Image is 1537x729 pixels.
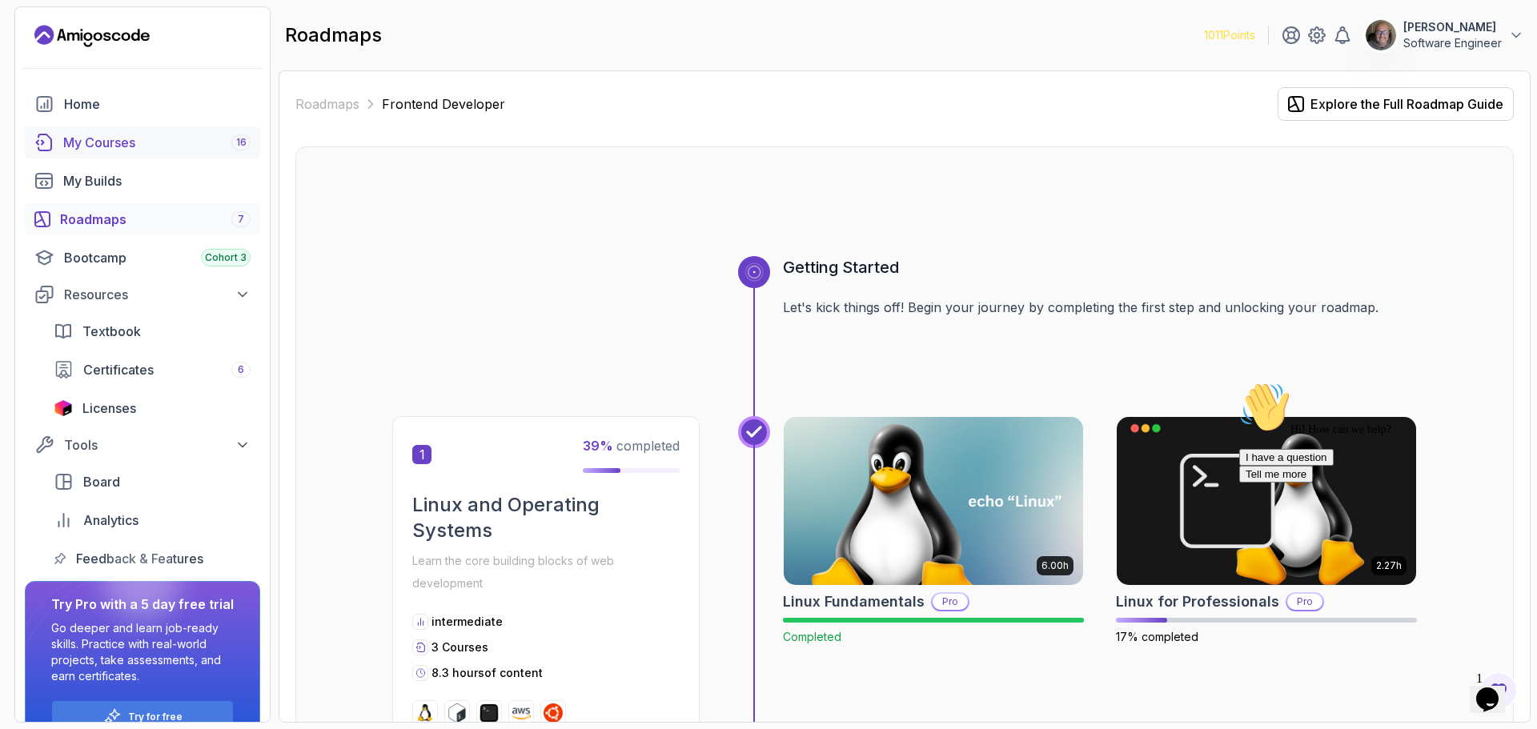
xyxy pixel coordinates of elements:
[54,400,73,416] img: jetbrains icon
[25,126,260,158] a: courses
[82,322,141,341] span: Textbook
[783,630,841,643] span: Completed
[34,23,150,49] a: Landing page
[82,399,136,418] span: Licenses
[1310,94,1503,114] div: Explore the Full Roadmap Guide
[1366,20,1396,50] img: user profile image
[25,165,260,197] a: builds
[783,256,1417,278] h3: Getting Started
[236,136,247,149] span: 16
[544,703,563,723] img: ubuntu logo
[1403,35,1502,51] p: Software Engineer
[933,594,968,610] p: Pro
[583,438,613,454] span: 39 %
[238,363,244,376] span: 6
[431,640,488,654] span: 3 Courses
[64,435,251,455] div: Tools
[44,392,260,424] a: licenses
[83,472,120,491] span: Board
[64,248,251,267] div: Bootcamp
[415,703,435,723] img: linux logo
[1116,630,1198,643] span: 17% completed
[44,354,260,386] a: certificates
[382,94,505,114] p: Frontend Developer
[60,210,251,229] div: Roadmaps
[25,242,260,274] a: bootcamp
[1117,417,1416,585] img: Linux for Professionals card
[1204,27,1255,43] p: 1011 Points
[480,703,499,723] img: terminal logo
[1365,19,1524,51] button: user profile image[PERSON_NAME]Software Engineer
[431,665,543,681] p: 8.3 hours of content
[205,251,247,264] span: Cohort 3
[431,614,503,630] p: intermediate
[447,703,467,723] img: bash logo
[583,438,680,454] span: completed
[25,203,260,235] a: roadmaps
[1116,416,1417,645] a: Linux for Professionals card2.27hLinux for ProfessionalsPro17% completed
[1278,87,1514,121] button: Explore the Full Roadmap Guide
[83,360,154,379] span: Certificates
[76,549,203,568] span: Feedback & Features
[512,703,531,723] img: aws logo
[63,171,251,190] div: My Builds
[44,543,260,575] a: feedback
[412,445,431,464] span: 1
[412,550,680,595] p: Learn the core building blocks of web development
[285,22,382,48] h2: roadmaps
[6,48,159,60] span: Hi! How can we help?
[238,213,244,226] span: 7
[1470,665,1521,713] iframe: chat widget
[1233,375,1521,657] iframe: chat widget
[63,133,251,152] div: My Courses
[6,74,101,90] button: I have a question
[64,285,251,304] div: Resources
[25,431,260,459] button: Tools
[51,620,234,684] p: Go deeper and learn job-ready skills. Practice with real-world projects, take assessments, and ea...
[295,94,359,114] a: Roadmaps
[783,591,925,613] h2: Linux Fundamentals
[1403,19,1502,35] p: [PERSON_NAME]
[128,711,183,723] a: Try for free
[784,417,1083,585] img: Linux Fundamentals card
[6,90,80,107] button: Tell me more
[44,504,260,536] a: analytics
[783,416,1084,645] a: Linux Fundamentals card6.00hLinux FundamentalsProCompleted
[44,315,260,347] a: textbook
[412,492,680,543] h2: Linux and Operating Systems
[6,6,295,107] div: 👋Hi! How can we help?I have a questionTell me more
[83,511,138,530] span: Analytics
[44,466,260,498] a: board
[64,94,251,114] div: Home
[1041,559,1069,572] p: 6.00h
[783,298,1417,317] p: Let's kick things off! Begin your journey by completing the first step and unlocking your roadmap.
[25,280,260,309] button: Resources
[25,88,260,120] a: home
[1116,591,1279,613] h2: Linux for Professionals
[6,6,58,58] img: :wave:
